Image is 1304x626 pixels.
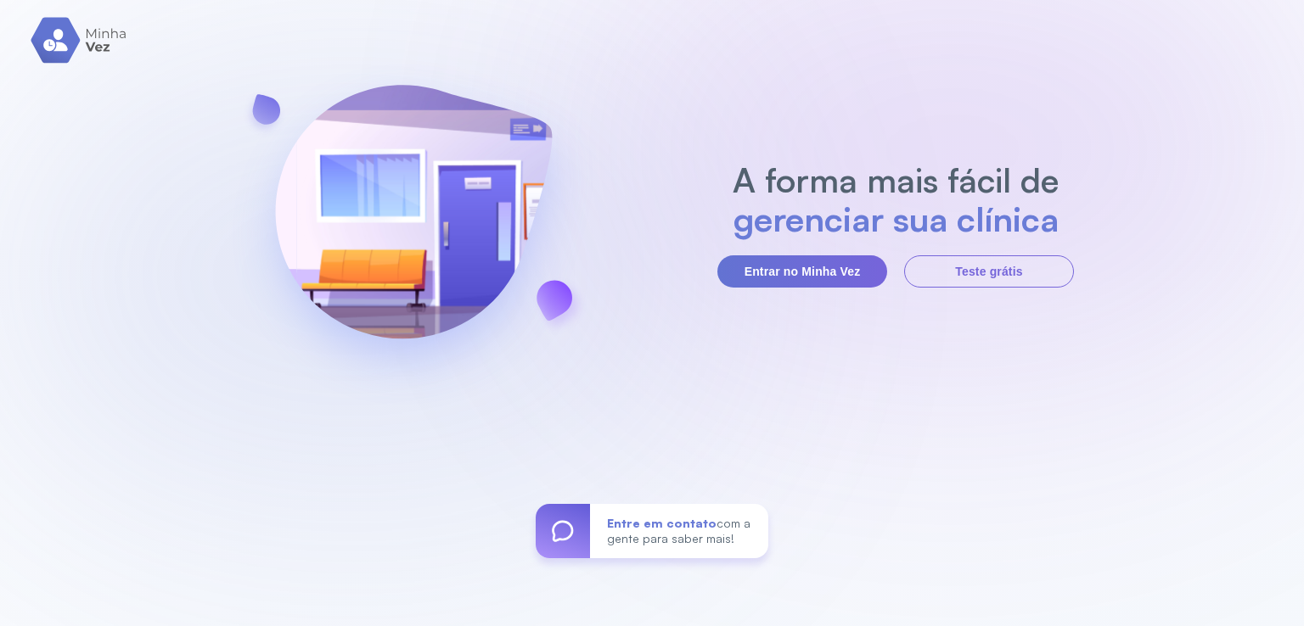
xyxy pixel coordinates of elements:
button: Entrar no Minha Vez [717,255,887,288]
h2: gerenciar sua clínica [724,199,1068,238]
img: banner-login.svg [230,40,597,409]
span: Entre em contato [607,516,717,530]
a: Entre em contatocom a gente para saber mais! [536,504,768,558]
button: Teste grátis [904,255,1074,288]
div: com a gente para saber mais! [590,504,768,558]
h2: A forma mais fácil de [724,160,1068,199]
img: logo.svg [31,17,128,64]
